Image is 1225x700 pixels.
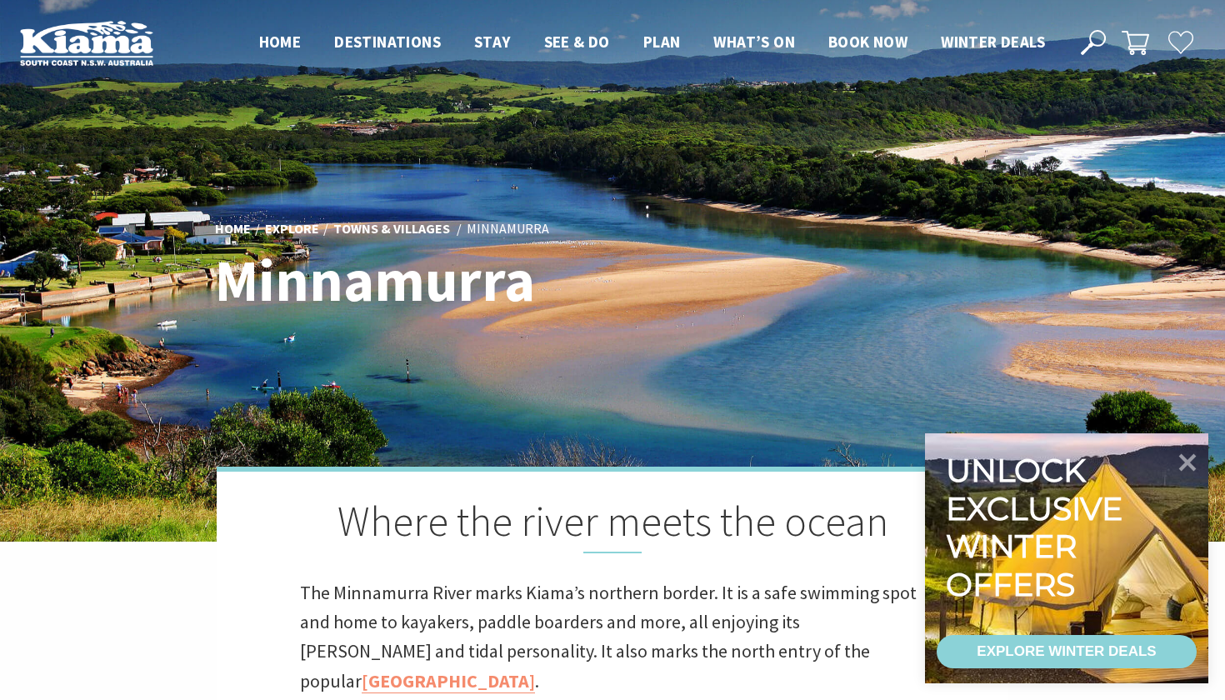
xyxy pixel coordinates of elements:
span: Destinations [334,32,441,52]
span: Winter Deals [941,32,1045,52]
h1: Minnamurra [215,248,686,312]
div: EXPLORE WINTER DEALS [977,635,1156,668]
a: Home [215,220,251,238]
p: The Minnamurra River marks Kiama’s northern border. It is a safe swimming spot and home to kayake... [300,578,925,696]
a: [GEOGRAPHIC_DATA] [362,669,535,693]
nav: Main Menu [242,29,1062,57]
h2: Where the river meets the ocean [300,497,925,553]
span: Plan [643,32,681,52]
div: Unlock exclusive winter offers [946,452,1130,603]
a: EXPLORE WINTER DEALS [937,635,1197,668]
li: Minnamurra [467,218,549,240]
span: Home [259,32,302,52]
span: What’s On [713,32,795,52]
span: Book now [828,32,907,52]
img: Kiama Logo [20,20,153,66]
a: Explore [265,220,319,238]
span: Stay [474,32,511,52]
span: See & Do [544,32,610,52]
a: Towns & Villages [333,220,450,238]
